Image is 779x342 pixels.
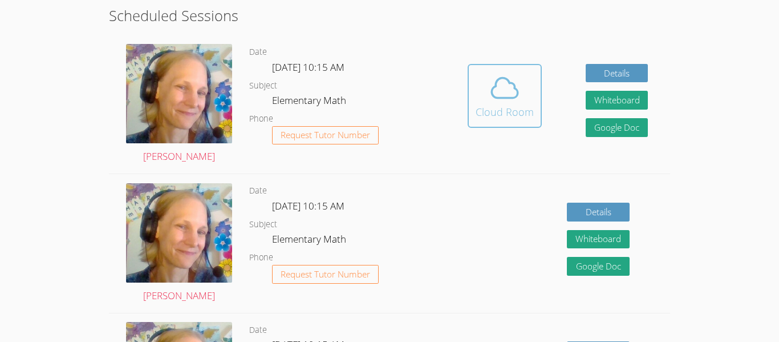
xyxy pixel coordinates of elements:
[567,257,630,276] a: Google Doc
[281,270,370,279] span: Request Tutor Number
[567,230,630,249] button: Whiteboard
[468,64,542,128] button: Cloud Room
[126,44,232,143] img: avatar.png
[249,112,273,126] dt: Phone
[281,131,370,139] span: Request Tutor Number
[272,199,344,212] span: [DATE] 10:15 AM
[272,61,344,74] span: [DATE] 10:15 AM
[586,118,648,137] a: Google Doc
[586,91,648,110] button: Whiteboard
[272,265,379,284] button: Request Tutor Number
[249,184,267,198] dt: Date
[567,203,630,222] a: Details
[249,323,267,337] dt: Date
[476,104,534,120] div: Cloud Room
[249,79,277,93] dt: Subject
[249,251,273,265] dt: Phone
[249,45,267,59] dt: Date
[126,44,232,165] a: [PERSON_NAME]
[126,183,232,283] img: avatar.png
[249,218,277,232] dt: Subject
[272,126,379,145] button: Request Tutor Number
[272,231,348,251] dd: Elementary Math
[109,5,670,26] h2: Scheduled Sessions
[126,183,232,304] a: [PERSON_NAME]
[272,92,348,112] dd: Elementary Math
[586,64,648,83] a: Details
